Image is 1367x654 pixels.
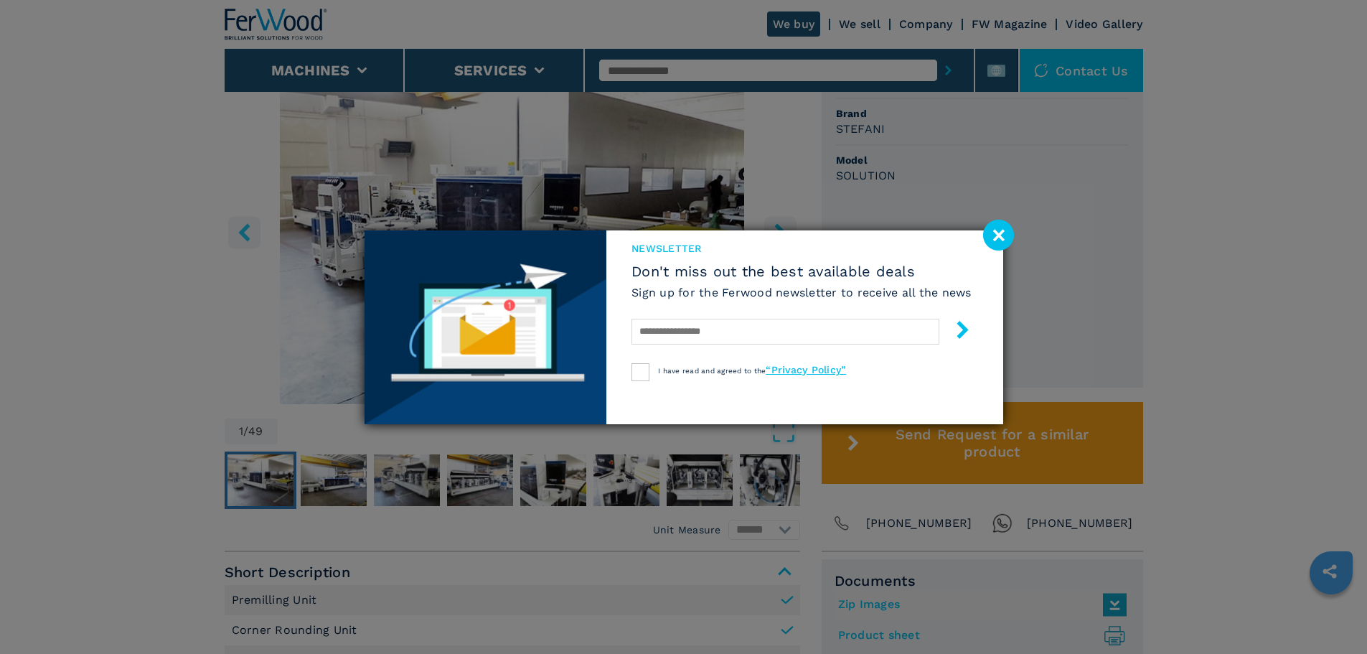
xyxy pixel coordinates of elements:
h6: Sign up for the Ferwood newsletter to receive all the news [631,284,972,301]
span: I have read and agreed to the [658,367,846,375]
img: Newsletter image [365,230,607,424]
button: submit-button [939,315,972,349]
span: newsletter [631,241,972,256]
span: Don't miss out the best available deals [631,263,972,280]
a: “Privacy Policy” [766,364,846,375]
